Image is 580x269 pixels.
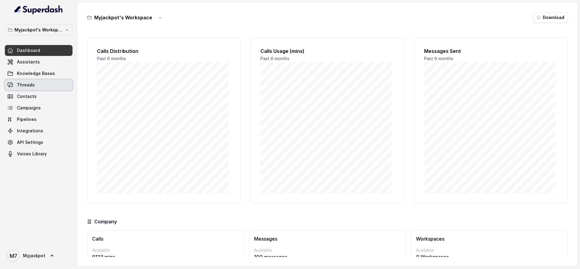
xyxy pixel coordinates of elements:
a: Dashboard [5,45,72,56]
a: Threads [5,79,72,90]
a: Assistants [5,57,72,67]
span: Knowledge Bases [17,70,55,76]
img: light.svg [14,5,63,15]
h2: Calls Distribution [97,47,231,55]
h3: Messages [254,235,401,242]
a: Myjackpot [5,247,72,264]
p: 9123 mins [92,253,239,261]
a: Voices Library [5,148,72,159]
span: Past 6 months [260,56,289,61]
p: Available [92,247,239,253]
span: API Settings [17,139,43,145]
span: Contacts [17,93,37,99]
span: Past 6 months [424,56,453,61]
span: Campaigns [17,105,41,111]
a: Pipelines [5,114,72,125]
text: M7 [10,253,17,259]
a: Integrations [5,125,72,136]
button: Download [533,12,568,23]
a: API Settings [5,137,72,148]
p: Available [254,247,401,253]
p: 0 Workspaces [416,253,563,261]
p: Myjackpot's Workspace [14,26,63,34]
span: Voices Library [17,151,47,157]
span: Myjackpot [23,253,45,259]
p: 100 messages [254,253,401,261]
h3: Calls [92,235,239,242]
h2: Messages Sent [424,47,558,55]
span: Pipelines [17,116,37,122]
span: Integrations [17,128,43,134]
h3: Workspaces [416,235,563,242]
span: Dashboard [17,47,40,53]
a: Knowledge Bases [5,68,72,79]
h3: Company [94,218,117,225]
span: Threads [17,82,35,88]
button: Myjackpot's Workspace [5,24,72,35]
span: Past 6 months [97,56,126,61]
a: Contacts [5,91,72,102]
h3: Myjackpot's Workspace [94,14,152,21]
a: Campaigns [5,102,72,113]
p: Available [416,247,563,253]
h2: Calls Usage (mins) [260,47,394,55]
span: Assistants [17,59,40,65]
